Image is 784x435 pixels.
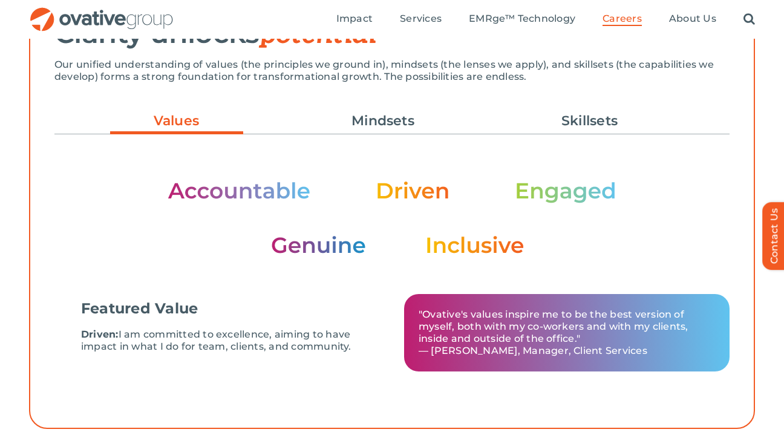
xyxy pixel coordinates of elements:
[81,329,377,353] p: I am committed to excellence, aiming to have impact in what I do for team, clients, and community.
[419,309,715,357] p: "Ovative's values inspire me to be the best version of myself, both with my co-workers and with m...
[400,13,442,25] span: Services
[29,6,174,18] a: OG_Full_horizontal_RGB
[400,13,442,26] a: Services
[54,59,730,83] p: Our unified understanding of values (the principles we ground in), mindsets (the lenses we apply)...
[469,13,575,26] a: EMRge™ Technology
[81,329,119,340] b: Driven:
[603,13,642,25] span: Careers
[110,111,243,137] a: Values
[603,13,642,26] a: Careers
[743,13,755,26] a: Search
[669,13,716,26] a: About Us
[54,105,730,137] ul: Post Filters
[669,13,716,25] span: About Us
[54,18,730,50] h2: Clarity unlocks
[168,180,616,256] img: Stats
[81,301,198,316] p: Featured Value
[469,13,575,25] span: EMRge™ Technology
[336,13,373,26] a: Impact
[523,111,656,131] a: Skillsets
[336,13,373,25] span: Impact
[316,111,449,131] a: Mindsets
